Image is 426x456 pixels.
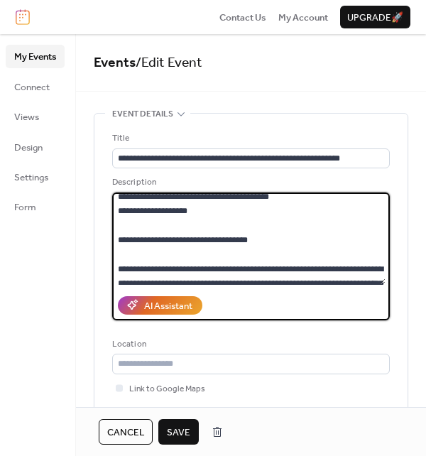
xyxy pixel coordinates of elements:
[14,200,36,215] span: Form
[112,131,387,146] div: Title
[136,50,202,76] span: / Edit Event
[278,11,328,25] span: My Account
[112,175,387,190] div: Description
[14,170,48,185] span: Settings
[6,105,65,128] a: Views
[144,299,192,313] div: AI Assistant
[94,50,136,76] a: Events
[14,110,39,124] span: Views
[16,9,30,25] img: logo
[219,11,266,25] span: Contact Us
[129,382,205,396] span: Link to Google Maps
[107,425,144,440] span: Cancel
[340,6,410,28] button: Upgrade🚀
[99,419,153,445] button: Cancel
[14,141,43,155] span: Design
[14,80,50,94] span: Connect
[14,50,56,64] span: My Events
[6,45,65,67] a: My Events
[347,11,403,25] span: Upgrade 🚀
[6,136,65,158] a: Design
[167,425,190,440] span: Save
[278,10,328,24] a: My Account
[118,296,202,315] button: AI Assistant
[112,337,387,352] div: Location
[219,10,266,24] a: Contact Us
[158,419,199,445] button: Save
[6,75,65,98] a: Connect
[112,107,173,121] span: Event details
[6,195,65,218] a: Form
[6,165,65,188] a: Settings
